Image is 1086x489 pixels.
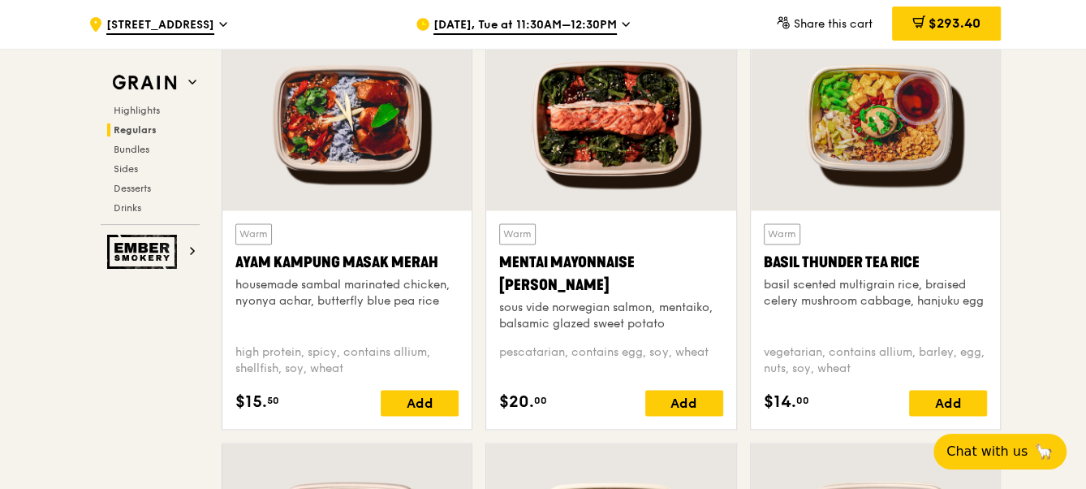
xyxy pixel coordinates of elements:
span: $15. [235,390,267,414]
div: pescatarian, contains egg, soy, wheat [499,344,722,377]
span: $293.40 [929,15,980,31]
span: 00 [796,394,809,407]
div: Warm [235,223,272,244]
span: 🦙 [1034,442,1054,461]
div: high protein, spicy, contains allium, shellfish, soy, wheat [235,344,459,377]
div: Add [645,390,723,416]
span: Highlights [114,105,160,116]
div: Ayam Kampung Masak Merah [235,251,459,274]
div: Warm [499,223,536,244]
img: Ember Smokery web logo [107,235,182,269]
span: Desserts [114,183,151,194]
div: Add [909,390,987,416]
span: Share this cart [794,17,873,31]
button: Chat with us🦙 [933,434,1067,470]
span: Chat with us [946,442,1028,461]
span: 50 [267,394,279,407]
span: $20. [499,390,534,414]
span: Bundles [114,144,149,155]
div: basil scented multigrain rice, braised celery mushroom cabbage, hanjuku egg [764,277,987,309]
img: Grain web logo [107,68,182,97]
span: Drinks [114,202,141,214]
div: Add [381,390,459,416]
div: housemade sambal marinated chicken, nyonya achar, butterfly blue pea rice [235,277,459,309]
span: $14. [764,390,796,414]
div: vegetarian, contains allium, barley, egg, nuts, soy, wheat [764,344,987,377]
span: [DATE], Tue at 11:30AM–12:30PM [433,17,617,35]
span: [STREET_ADDRESS] [106,17,214,35]
div: Basil Thunder Tea Rice [764,251,987,274]
div: Mentai Mayonnaise [PERSON_NAME] [499,251,722,296]
div: Warm [764,223,800,244]
div: sous vide norwegian salmon, mentaiko, balsamic glazed sweet potato [499,300,722,332]
span: 00 [534,394,547,407]
span: Sides [114,163,138,175]
span: Regulars [114,124,157,136]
